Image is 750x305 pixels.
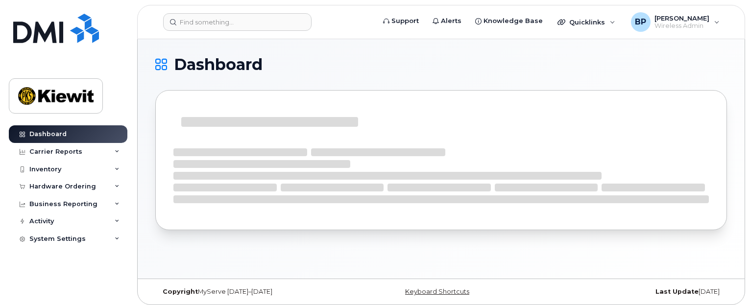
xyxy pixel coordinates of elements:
[405,288,469,295] a: Keyboard Shortcuts
[655,288,699,295] strong: Last Update
[174,57,263,72] span: Dashboard
[536,288,727,296] div: [DATE]
[155,288,346,296] div: MyServe [DATE]–[DATE]
[163,288,198,295] strong: Copyright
